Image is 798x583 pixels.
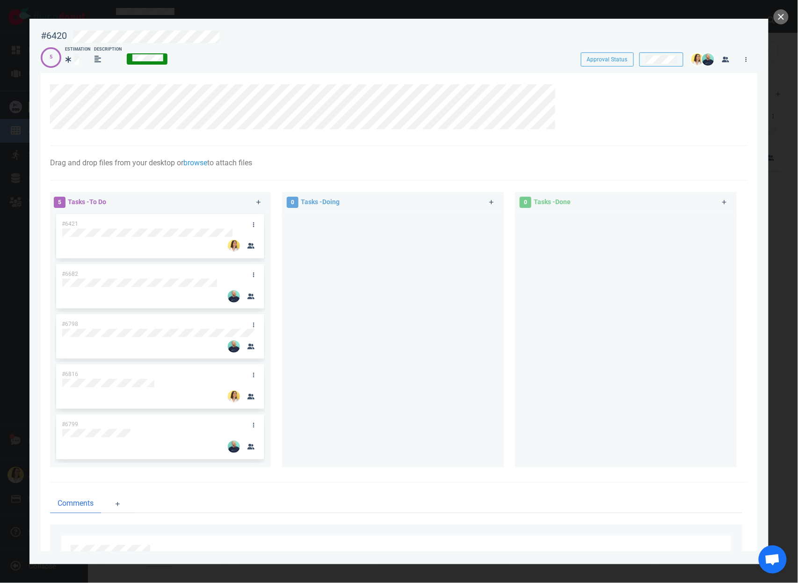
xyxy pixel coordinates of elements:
span: 0 [520,197,531,208]
span: Tasks - To Do [68,198,106,206]
a: Ouvrir le chat [759,546,787,574]
div: Estimation [65,46,90,53]
button: close [774,9,789,24]
div: 5 [50,53,52,61]
a: browse [183,158,207,167]
span: Tasks - Doing [301,198,340,206]
img: 26 [228,340,240,353]
span: #6682 [62,271,78,277]
span: #6816 [62,371,78,377]
img: 26 [228,391,240,403]
span: #6421 [62,221,78,227]
img: 26 [702,53,714,66]
img: 26 [228,441,240,453]
div: #6420 [41,30,67,42]
span: 0 [287,197,298,208]
img: 26 [228,290,240,303]
span: #6798 [62,321,78,327]
span: Comments [58,498,94,509]
span: #6799 [62,421,78,428]
img: 26 [228,240,240,252]
img: 26 [691,53,704,66]
span: to attach files [207,158,252,167]
span: Drag and drop files from your desktop or [50,158,183,167]
span: 5 [54,197,65,208]
div: Description [94,46,122,53]
button: Approval Status [581,52,634,66]
span: Tasks - Done [534,198,571,206]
